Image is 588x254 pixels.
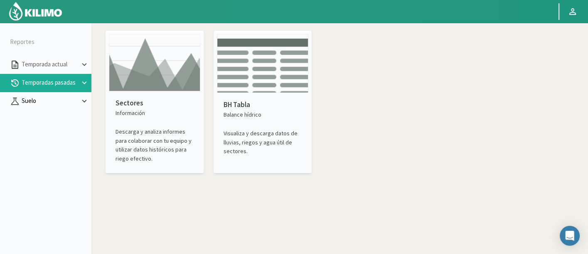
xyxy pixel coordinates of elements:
[217,34,308,93] img: card thumbnail
[109,34,200,91] img: card thumbnail
[20,78,80,88] p: Temporadas pasadas
[116,127,194,163] p: Descarga y analiza informes para colaborar con tu equipo y utilizar datos históricos para riego e...
[8,1,63,21] img: Kilimo
[224,129,302,156] p: Visualiza y descarga datos de lluvias, riegos y agua útil de sectores.
[106,31,204,173] kil-reports-card: past-seasons-summary.PLOTS
[20,96,80,106] p: Suelo
[214,31,312,173] kil-reports-card: past-seasons-summary.SECOND_CARD.TITLE
[20,60,80,69] p: Temporada actual
[560,226,580,246] div: Open Intercom Messenger
[224,100,302,110] p: BH Tabla
[116,98,194,109] p: Sectores
[116,109,194,117] p: Información
[224,110,302,119] p: Balance hídrico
